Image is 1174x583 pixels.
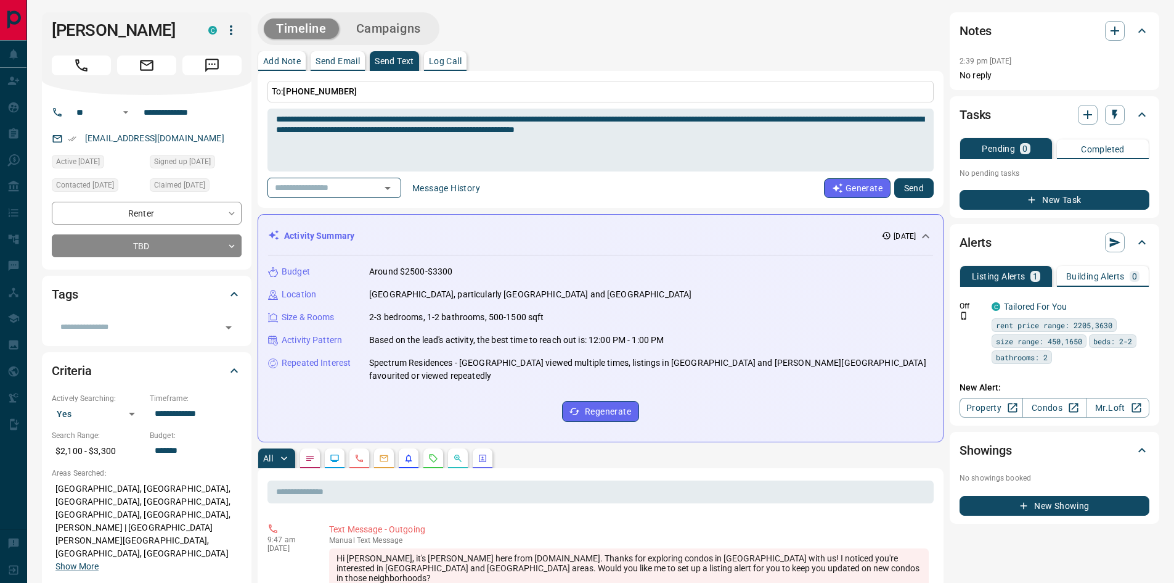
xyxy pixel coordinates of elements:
span: Message [182,56,242,75]
p: No showings booked [960,473,1149,484]
p: Based on the lead's activity, the best time to reach out is: 12:00 PM - 1:00 PM [369,334,664,347]
svg: Opportunities [453,453,463,463]
span: Call [52,56,111,75]
p: Add Note [263,57,301,65]
p: Building Alerts [1066,272,1125,281]
p: [GEOGRAPHIC_DATA], particularly [GEOGRAPHIC_DATA] and [GEOGRAPHIC_DATA] [369,288,691,301]
div: Tasks [960,100,1149,130]
svg: Agent Actions [478,453,487,463]
p: Off [960,300,984,312]
div: Yes [52,404,144,424]
a: Property [960,398,1023,418]
div: Showings [960,436,1149,465]
button: Timeline [264,19,339,39]
p: Activity Summary [284,229,354,242]
p: Log Call [429,57,462,65]
h2: Criteria [52,361,92,381]
svg: Email Verified [68,134,76,143]
div: Sat Aug 23 2025 [150,178,242,196]
p: No reply [960,69,1149,82]
div: Activity Summary[DATE] [268,225,933,247]
p: Location [282,288,316,301]
button: Send [894,178,934,198]
div: condos.ca [992,302,1000,311]
p: [DATE] [267,544,311,553]
p: New Alert: [960,381,1149,394]
p: Search Range: [52,430,144,441]
span: manual [329,536,355,545]
div: Tue Sep 02 2025 [52,178,144,196]
div: Criteria [52,356,242,386]
a: Mr.Loft [1086,398,1149,418]
div: Renter [52,202,242,225]
p: 1 [1033,272,1038,281]
button: Campaigns [344,19,433,39]
button: New Task [960,190,1149,210]
p: 0 [1132,272,1137,281]
span: bathrooms: 2 [996,351,1048,363]
p: Send Email [316,57,360,65]
button: Show More [55,560,99,573]
span: Email [117,56,176,75]
svg: Calls [354,453,364,463]
p: To: [267,81,934,102]
svg: Requests [428,453,438,463]
svg: Listing Alerts [404,453,414,463]
button: New Showing [960,496,1149,516]
p: [GEOGRAPHIC_DATA], [GEOGRAPHIC_DATA], [GEOGRAPHIC_DATA], [GEOGRAPHIC_DATA], [GEOGRAPHIC_DATA], [G... [52,479,242,577]
div: Sat Aug 23 2025 [52,155,144,172]
p: 2:39 pm [DATE] [960,57,1012,65]
p: Areas Searched: [52,468,242,479]
p: Budget [282,265,310,278]
p: 0 [1022,144,1027,153]
p: Around $2500-$3300 [369,265,452,278]
p: Repeated Interest [282,357,351,370]
h2: Notes [960,21,992,41]
p: Activity Pattern [282,334,342,347]
span: beds: 2-2 [1093,335,1132,347]
span: size range: 450,1650 [996,335,1082,347]
span: Claimed [DATE] [154,179,205,191]
button: Regenerate [562,401,639,422]
div: Notes [960,16,1149,46]
p: Spectrum Residences - [GEOGRAPHIC_DATA] viewed multiple times, listings in [GEOGRAPHIC_DATA] and ... [369,357,933,382]
p: Completed [1081,145,1125,154]
p: 2-3 bedrooms, 1-2 bathrooms, 500-1500 sqft [369,311,544,324]
a: [EMAIL_ADDRESS][DOMAIN_NAME] [85,133,224,143]
span: [PHONE_NUMBER] [283,86,357,96]
button: Open [379,180,396,197]
button: Generate [824,178,891,198]
button: Open [118,105,133,120]
h2: Tasks [960,105,991,125]
span: Active [DATE] [56,155,100,168]
p: $2,100 - $3,300 [52,441,144,461]
p: Actively Searching: [52,393,144,404]
a: Condos [1022,398,1086,418]
p: Text Message - Outgoing [329,523,929,536]
p: Listing Alerts [972,272,1025,281]
p: Budget: [150,430,242,441]
button: Open [220,319,237,336]
h1: [PERSON_NAME] [52,20,190,40]
p: Timeframe: [150,393,242,404]
div: TBD [52,234,242,257]
svg: Emails [379,453,389,463]
p: [DATE] [894,231,916,242]
h2: Alerts [960,233,992,252]
a: Tailored For You [1004,302,1067,312]
p: No pending tasks [960,164,1149,183]
svg: Lead Browsing Activity [330,453,340,463]
span: Signed up [DATE] [154,155,211,168]
button: Message History [405,178,487,198]
div: Tags [52,279,242,309]
p: Size & Rooms [282,311,335,324]
p: All [263,454,273,463]
p: 9:47 am [267,535,311,544]
h2: Tags [52,284,78,304]
p: Text Message [329,536,929,545]
p: Send Text [375,57,414,65]
span: Contacted [DATE] [56,179,114,191]
svg: Push Notification Only [960,312,968,320]
div: Alerts [960,228,1149,257]
div: condos.ca [208,26,217,35]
